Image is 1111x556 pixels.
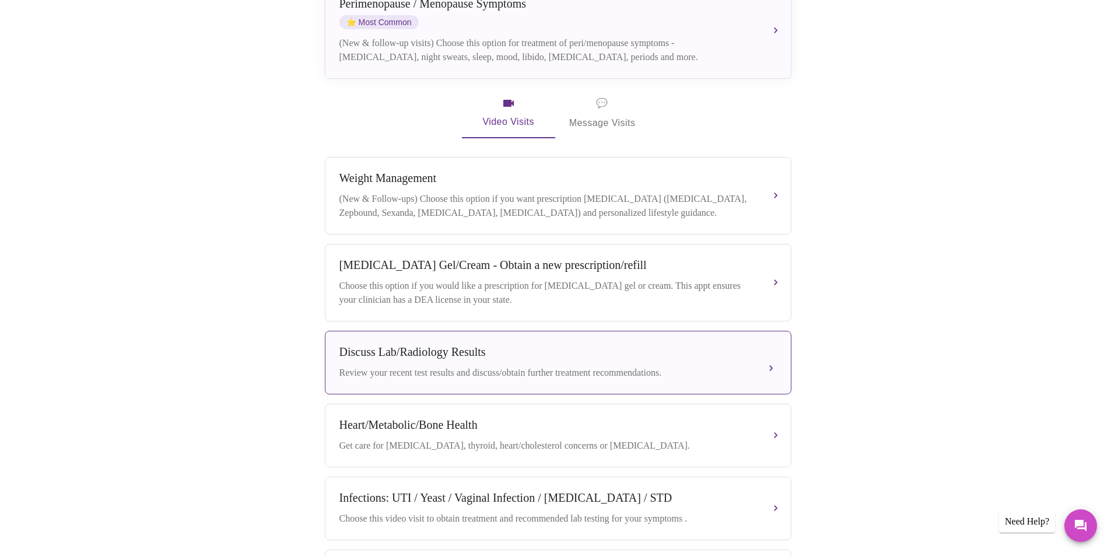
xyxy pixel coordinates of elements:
[569,95,636,131] span: Message Visits
[339,258,753,272] div: [MEDICAL_DATA] Gel/Cream - Obtain a new prescription/refill
[999,510,1055,533] div: Need Help?
[325,404,791,467] button: Heart/Metabolic/Bone HealthGet care for [MEDICAL_DATA], thyroid, heart/cholesterol concerns or [M...
[325,157,791,235] button: Weight Management(New & Follow-ups) Choose this option if you want prescription [MEDICAL_DATA] ([...
[325,244,791,321] button: [MEDICAL_DATA] Gel/Cream - Obtain a new prescription/refillChoose this option if you would like a...
[339,192,753,220] div: (New & Follow-ups) Choose this option if you want prescription [MEDICAL_DATA] ([MEDICAL_DATA], Ze...
[339,172,753,185] div: Weight Management
[325,331,791,394] button: Discuss Lab/Radiology ResultsReview your recent test results and discuss/obtain further treatment...
[339,439,753,453] div: Get care for [MEDICAL_DATA], thyroid, heart/cholesterol concerns or [MEDICAL_DATA].
[476,96,541,130] span: Video Visits
[339,36,753,64] div: (New & follow-up visits) Choose this option for treatment of peri/menopause symptoms - [MEDICAL_D...
[596,95,608,111] span: message
[339,366,753,380] div: Review your recent test results and discuss/obtain further treatment recommendations.
[325,477,791,540] button: Infections: UTI / Yeast / Vaginal Infection / [MEDICAL_DATA] / STDChoose this video visit to obta...
[339,418,753,432] div: Heart/Metabolic/Bone Health
[339,15,419,29] span: Most Common
[339,512,753,526] div: Choose this video visit to obtain treatment and recommended lab testing for your symptoms .
[339,279,753,307] div: Choose this option if you would like a prescription for [MEDICAL_DATA] gel or cream. This appt en...
[339,345,753,359] div: Discuss Lab/Radiology Results
[1064,509,1097,542] button: Messages
[339,491,753,505] div: Infections: UTI / Yeast / Vaginal Infection / [MEDICAL_DATA] / STD
[346,18,356,27] span: star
